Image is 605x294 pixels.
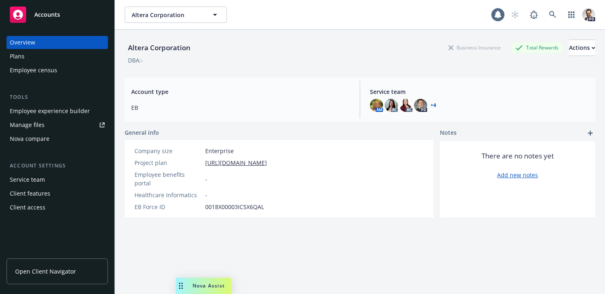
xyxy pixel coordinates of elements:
[7,3,108,26] a: Accounts
[134,170,202,187] div: Employee benefits portal
[7,64,108,77] a: Employee census
[7,132,108,145] a: Nova compare
[205,191,207,199] span: -
[414,99,427,112] img: photo
[385,99,398,112] img: photo
[482,151,554,161] span: There are no notes yet
[134,191,202,199] div: Healthcare Informatics
[125,7,227,23] button: Altera Corporation
[569,40,595,56] button: Actions
[10,173,45,186] div: Service team
[563,7,580,23] a: Switch app
[134,158,202,167] div: Project plan
[125,42,194,53] div: Altera Corporation
[7,187,108,200] a: Client features
[526,7,542,23] a: Report a Bug
[10,201,45,214] div: Client access
[370,87,589,96] span: Service team
[430,103,436,108] a: +4
[205,203,264,211] span: 0018X00003IC5X6QAL
[10,132,49,145] div: Nova compare
[7,201,108,214] a: Client access
[399,99,412,112] img: photo
[10,118,45,131] div: Manage files
[10,64,57,77] div: Employee census
[132,11,202,19] span: Altera Corporation
[440,128,457,138] span: Notes
[15,267,76,276] span: Open Client Navigator
[131,87,350,96] span: Account type
[34,11,60,18] span: Accounts
[7,93,108,101] div: Tools
[7,118,108,131] a: Manage files
[507,7,523,23] a: Start snowing
[7,36,108,49] a: Overview
[7,173,108,186] a: Service team
[7,105,108,118] a: Employee experience builder
[10,50,25,63] div: Plans
[585,128,595,138] a: add
[7,50,108,63] a: Plans
[176,278,231,294] button: Nova Assist
[131,103,350,112] span: EB
[444,42,505,53] div: Business Insurance
[125,128,159,137] span: General info
[193,282,225,289] span: Nova Assist
[205,158,267,167] a: [URL][DOMAIN_NAME]
[134,203,202,211] div: EB Force ID
[370,99,383,112] img: photo
[544,7,561,23] a: Search
[128,56,143,65] div: DBA: -
[497,171,538,179] a: Add new notes
[7,162,108,170] div: Account settings
[10,36,35,49] div: Overview
[134,147,202,155] div: Company size
[10,105,90,118] div: Employee experience builder
[205,147,234,155] span: Enterprise
[205,175,207,183] span: -
[511,42,562,53] div: Total Rewards
[176,278,186,294] div: Drag to move
[582,8,595,21] img: photo
[10,187,50,200] div: Client features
